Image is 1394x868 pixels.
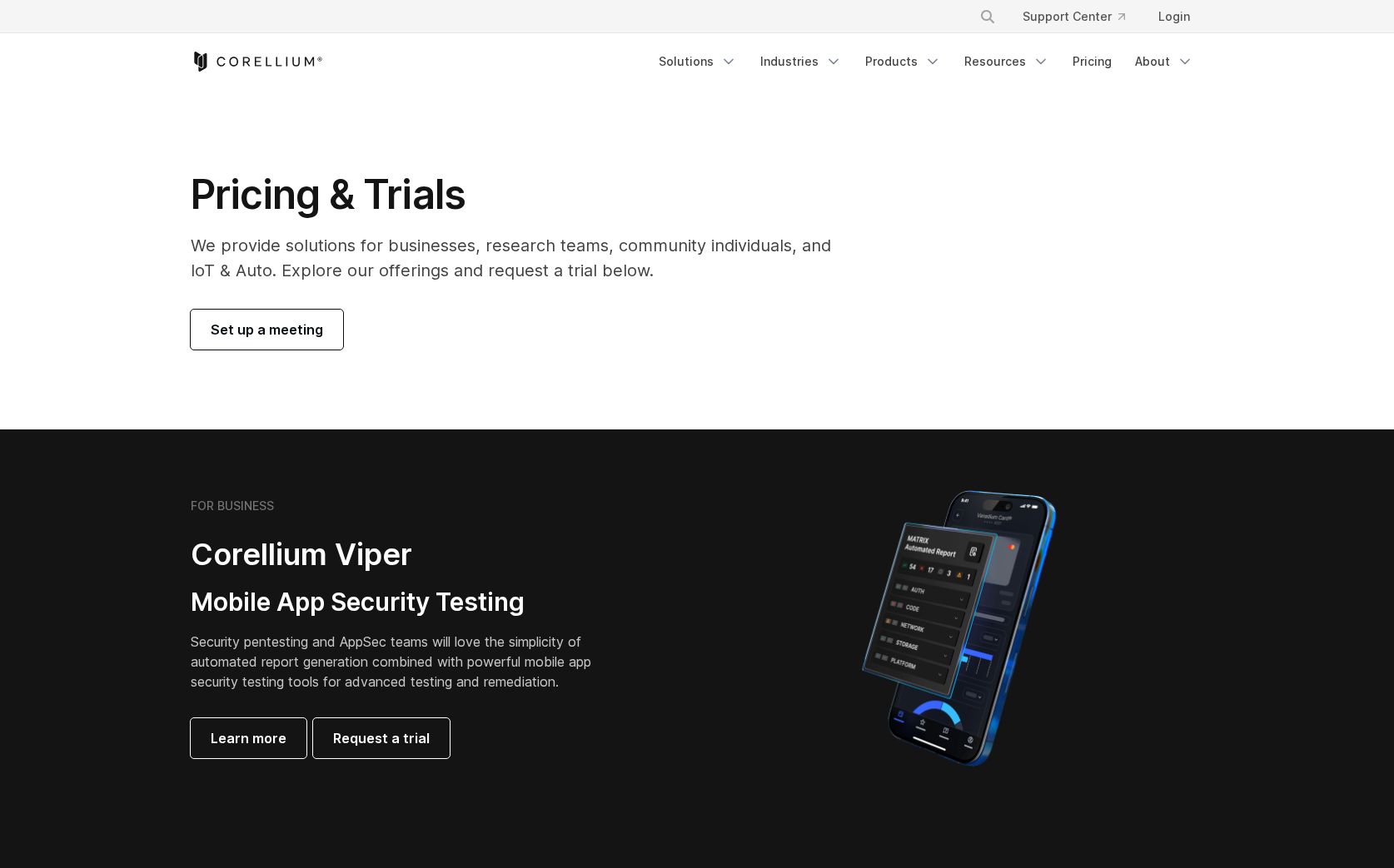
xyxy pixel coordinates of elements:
[313,718,450,758] a: Request a trial
[1145,2,1203,32] a: Login
[191,498,274,513] h6: FOR BUSINESS
[211,320,323,340] span: Set up a meeting
[191,310,343,350] a: Set up a meeting
[959,2,1203,32] div: Navigation Menu
[1009,2,1138,32] a: Support Center
[191,718,306,758] a: Learn more
[191,587,617,618] h3: Mobile App Security Testing
[855,47,951,77] a: Products
[191,536,617,573] h2: Corellium Viper
[973,2,1003,32] button: Search
[954,47,1059,77] a: Resources
[191,170,854,220] h1: Pricing & Trials
[333,728,430,748] span: Request a trial
[191,52,323,72] a: Corellium Home
[649,47,1203,77] div: Navigation Menu
[1125,47,1203,77] a: About
[649,47,747,77] a: Solutions
[1063,47,1122,77] a: Pricing
[191,632,617,692] p: Security pentesting and AppSec teams will love the simplicity of automated report generation comb...
[191,233,854,283] p: We provide solutions for businesses, research teams, community individuals, and IoT & Auto. Explo...
[750,47,852,77] a: Industries
[834,483,1084,774] img: Corellium MATRIX automated report on iPhone showing app vulnerability test results across securit...
[211,728,286,748] span: Learn more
